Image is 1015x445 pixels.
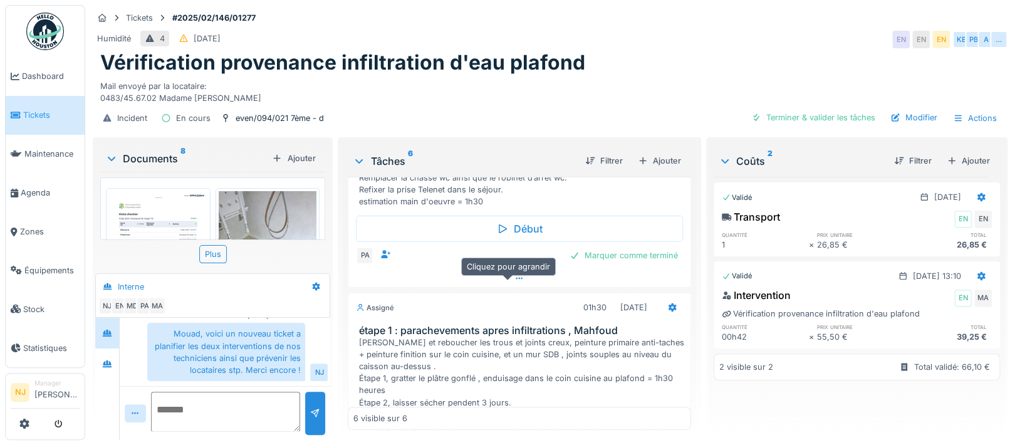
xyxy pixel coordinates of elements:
div: Validé [722,192,752,203]
div: 01h30 [583,301,606,313]
img: xmcs4v4x16k8hfis8vh7dv3zujs8 [109,191,207,330]
div: NJ [98,297,116,315]
div: 6 visible sur 6 [353,412,407,424]
h6: quantité [722,231,809,239]
div: Marquer comme terminé [565,247,683,264]
div: Tickets [126,12,153,24]
div: 55,50 € [817,331,905,343]
div: MA [974,290,992,307]
div: × [809,239,817,251]
span: Équipements [24,264,80,276]
div: Assigné [356,303,393,313]
div: Début [356,216,682,242]
a: Zones [6,212,85,251]
div: Incident [117,112,147,124]
a: Statistiques [6,328,85,367]
div: [DATE] [194,33,221,45]
div: EN [912,31,930,48]
a: Équipements [6,251,85,290]
div: Mail envoyé par la locataire: 0483/45.67.02 Madame [PERSON_NAME] [100,75,1000,104]
sup: 6 [407,154,412,169]
div: Manager [34,379,80,388]
div: A [977,31,995,48]
div: Vérification provenance infiltration d'eau plafond [722,308,920,320]
a: Stock [6,290,85,328]
div: 4 [160,33,165,45]
div: Filtrer [580,152,628,169]
div: EN [932,31,950,48]
div: Modifier [885,109,942,126]
div: Ajouter [633,152,686,169]
div: Interne [118,281,144,293]
span: Dashboard [22,70,80,82]
div: Filtrer [889,152,937,169]
h6: total [904,323,992,331]
div: × [809,331,817,343]
h3: étape 1 : parachevements apres infiltrations , Mahfoud [358,325,685,337]
div: EN [892,31,910,48]
div: Ajouter [942,152,995,169]
h6: prix unitaire [817,231,905,239]
a: Dashboard [6,57,85,96]
div: Transport [722,209,780,224]
div: Humidité [97,33,131,45]
div: Documents [105,151,267,166]
div: Terminer & valider les tâches [746,109,880,126]
div: [DATE] 13:10 [913,270,961,282]
a: NJ Manager[PERSON_NAME] [11,379,80,409]
div: Plus [199,245,227,263]
div: PA [136,297,154,315]
h6: total [904,231,992,239]
span: Maintenance [24,148,80,160]
strong: #2025/02/146/01277 [167,12,261,24]
div: Cliquez pour agrandir [461,258,556,276]
div: … [990,31,1007,48]
div: [DATE] [934,191,961,203]
div: Coûts [719,154,884,169]
span: Zones [20,226,80,238]
div: Total validé: 66,10 € [914,361,990,373]
div: EN [111,297,128,315]
sup: 2 [768,154,773,169]
div: MD [123,297,141,315]
div: 26,85 € [817,239,905,251]
h1: Vérification provenance infiltration d'eau plafond [100,51,585,75]
sup: 8 [180,151,185,166]
img: Badge_color-CXgf-gQk.svg [26,13,64,50]
div: [PERSON_NAME] et reboucher les trous et joints creux, peinture primaire anti-taches + peinture fi... [358,337,685,433]
div: 1 [722,239,809,251]
div: Intervention [722,288,791,303]
a: Agenda [6,174,85,212]
div: En cours [176,112,211,124]
img: ts947bfz7u641smo7u9swqb1zigk [219,191,317,322]
a: Maintenance [6,135,85,174]
li: NJ [11,383,29,402]
div: 26,85 € [904,239,992,251]
a: Tickets [6,96,85,135]
div: EN [954,290,972,307]
div: Validé [722,271,752,281]
div: EN [974,211,992,228]
span: Agenda [21,187,80,199]
span: Tickets [23,109,80,121]
div: even/094/021 7ème - d [236,112,324,124]
div: Mouad, voici un nouveau ticket a planifier les deux interventions de nos techniciens ainsi que pr... [147,323,305,381]
div: PA [356,247,373,264]
li: [PERSON_NAME] [34,379,80,406]
div: MA [148,297,166,315]
div: [DATE] [620,301,647,313]
div: 39,25 € [904,331,992,343]
h6: prix unitaire [817,323,905,331]
div: 2 visible sur 2 [719,361,773,373]
h6: quantité [722,323,809,331]
span: Statistiques [23,342,80,354]
span: Stock [23,303,80,315]
div: Actions [947,109,1002,127]
div: Ajouter [267,150,320,167]
div: EN [954,211,972,228]
div: KE [952,31,970,48]
div: NJ [310,364,328,381]
div: Tâches [353,154,575,169]
div: PB [965,31,982,48]
div: 00h42 [722,331,809,343]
